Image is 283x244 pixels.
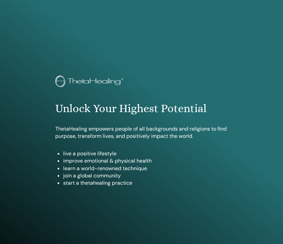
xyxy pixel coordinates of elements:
[55,102,227,115] h1: Unlock Your Highest Potential
[63,150,227,157] li: live a positive lifestyle
[63,157,227,165] li: improve emotional & physical health
[55,125,227,140] p: ThetaHealing empowers people of all backgrounds and religions to find purpose, transform lives, a...
[63,179,227,187] li: start a thetahealing practice
[63,165,227,172] li: learn a world-renowned technique
[63,172,227,179] li: join a global community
